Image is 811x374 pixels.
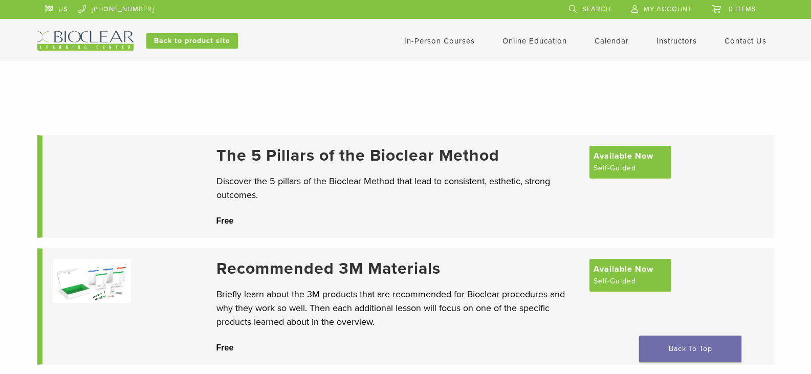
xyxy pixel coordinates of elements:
[502,36,567,46] a: Online Education
[589,146,671,179] a: Available Now Self-Guided
[589,259,671,292] a: Available Now Self-Guided
[725,36,766,46] a: Contact Us
[216,288,579,329] p: Briefly learn about the 3M products that are recommended for Bioclear procedures and why they wor...
[216,146,579,165] a: The 5 Pillars of the Bioclear Method
[729,5,756,13] span: 0 items
[216,174,579,202] p: Discover the 5 pillars of the Bioclear Method that lead to consistent, esthetic, strong outcomes.
[216,343,234,352] span: Free
[594,150,653,162] span: Available Now
[582,5,611,13] span: Search
[216,259,579,278] a: Recommended 3M Materials
[146,33,238,49] a: Back to product site
[639,336,741,362] a: Back To Top
[644,5,692,13] span: My Account
[37,31,134,51] img: Bioclear
[216,216,234,225] span: Free
[404,36,475,46] a: In-Person Courses
[656,36,697,46] a: Instructors
[594,275,636,288] span: Self-Guided
[594,162,636,174] span: Self-Guided
[594,263,653,275] span: Available Now
[595,36,629,46] a: Calendar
